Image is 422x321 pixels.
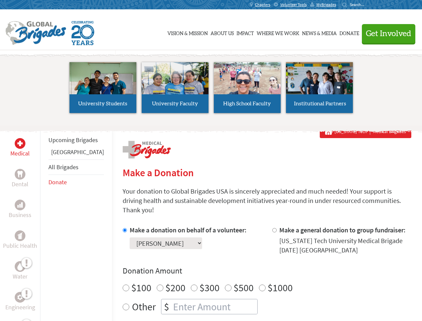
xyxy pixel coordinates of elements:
[161,299,172,314] div: $
[10,138,30,158] a: MedicalMedical
[13,272,27,281] p: Water
[72,21,94,45] img: Global Brigades Celebrating 20 Years
[165,281,185,294] label: $200
[15,292,25,303] div: Engineering
[9,210,31,220] p: Business
[257,16,299,49] a: Where We Work
[15,230,25,241] div: Public Health
[223,101,271,106] span: High School Faculty
[3,230,37,250] a: Public HealthPublic Health
[214,62,281,113] a: High School Faculty
[237,16,254,49] a: Impact
[268,281,293,294] label: $1000
[366,30,411,38] span: Get Involved
[255,2,270,7] span: Chapters
[142,62,208,107] img: menu_brigades_submenu_2.jpg
[316,2,336,7] span: MyBrigades
[3,241,37,250] p: Public Health
[234,281,254,294] label: $500
[152,101,198,106] span: University Faculty
[78,101,127,106] span: University Students
[123,141,171,158] img: logo-medical.png
[48,175,104,190] li: Donate
[286,62,353,107] img: menu_brigades_submenu_4.jpg
[172,299,257,314] input: Enter Amount
[12,169,28,189] a: DentalDental
[69,62,136,107] img: menu_brigades_submenu_1.jpg
[17,141,23,146] img: Medical
[48,159,104,175] li: All Brigades
[350,2,369,7] input: Search...
[5,303,35,312] p: Engineering
[17,171,23,177] img: Dental
[131,281,151,294] label: $100
[123,187,411,215] p: Your donation to Global Brigades USA is sincerely appreciated and much needed! Your support is dr...
[294,101,346,106] span: Institutional Partners
[48,133,104,147] li: Upcoming Brigades
[69,62,136,113] a: University Students
[5,21,66,45] img: Global Brigades Logo
[48,163,79,171] a: All Brigades
[130,226,247,234] label: Make a donation on behalf of a volunteer:
[48,178,67,186] a: Donate
[12,180,28,189] p: Dental
[17,262,23,270] img: Water
[214,62,281,95] img: menu_brigades_submenu_3.jpg
[167,16,208,49] a: Vision & Mission
[199,281,220,294] label: $300
[48,136,98,144] a: Upcoming Brigades
[15,200,25,210] div: Business
[302,16,337,49] a: News & Media
[5,292,35,312] a: EngineeringEngineering
[15,138,25,149] div: Medical
[142,62,208,113] a: University Faculty
[362,24,415,43] button: Get Involved
[17,295,23,300] img: Engineering
[15,261,25,272] div: Water
[17,202,23,208] img: Business
[280,2,307,7] span: Volunteer Tools
[17,232,23,239] img: Public Health
[13,261,27,281] a: WaterWater
[51,148,104,156] a: [GEOGRAPHIC_DATA]
[15,169,25,180] div: Dental
[123,265,411,276] h4: Donation Amount
[279,236,411,255] div: [US_STATE] Tech University Medical Brigade [DATE] [GEOGRAPHIC_DATA]
[286,62,353,113] a: Institutional Partners
[339,16,359,49] a: Donate
[210,16,234,49] a: About Us
[9,200,31,220] a: BusinessBusiness
[10,149,30,158] p: Medical
[123,167,411,179] h2: Make a Donation
[48,147,104,159] li: Ghana
[279,226,406,234] label: Make a general donation to group fundraiser:
[132,299,156,314] label: Other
